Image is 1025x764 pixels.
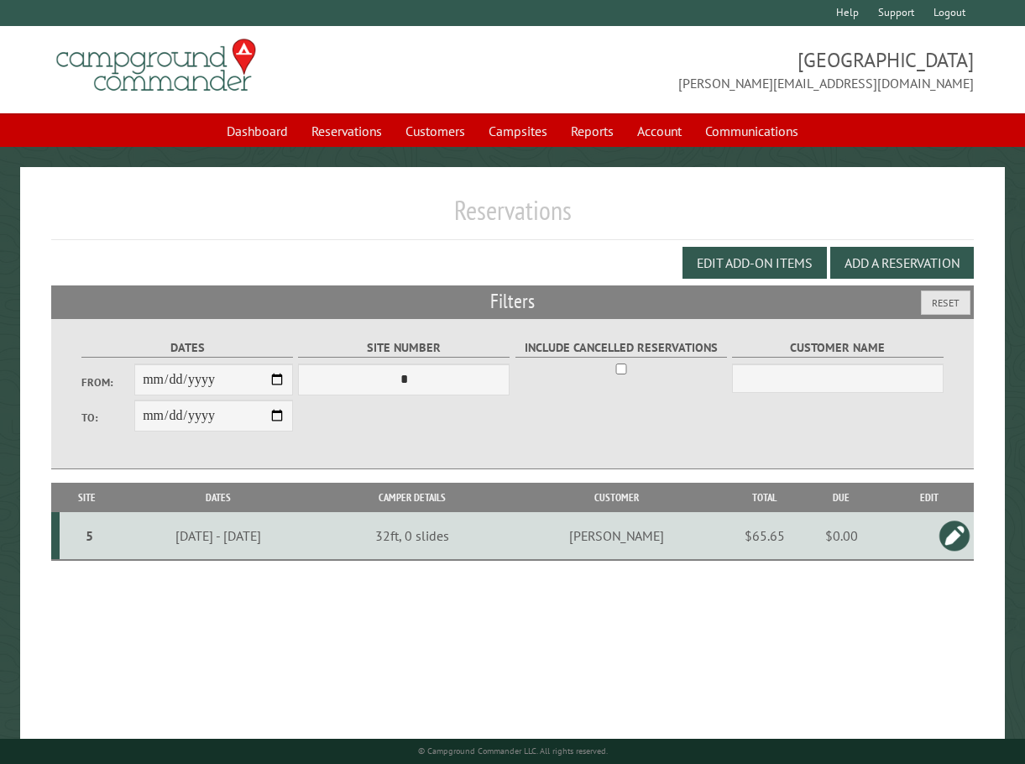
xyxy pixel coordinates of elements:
th: Total [731,483,798,512]
a: Account [627,115,692,147]
label: Customer Name [732,338,944,358]
img: Campground Commander [51,33,261,98]
td: $0.00 [798,512,885,560]
h1: Reservations [51,194,974,240]
th: Due [798,483,885,512]
div: [DATE] - [DATE] [118,527,320,544]
th: Edit [885,483,974,512]
button: Add a Reservation [830,247,974,279]
a: Reports [561,115,624,147]
label: Include Cancelled Reservations [515,338,727,358]
label: Site Number [298,338,510,358]
td: $65.65 [731,512,798,560]
a: Campsites [479,115,557,147]
th: Camper Details [322,483,502,512]
h2: Filters [51,285,974,317]
a: Communications [695,115,808,147]
a: Customers [395,115,475,147]
button: Reset [921,290,970,315]
label: Dates [81,338,293,358]
td: [PERSON_NAME] [503,512,731,560]
span: [GEOGRAPHIC_DATA] [PERSON_NAME][EMAIL_ADDRESS][DOMAIN_NAME] [513,46,974,93]
small: © Campground Commander LLC. All rights reserved. [418,746,608,756]
label: To: [81,410,134,426]
a: Reservations [301,115,392,147]
button: Edit Add-on Items [682,247,827,279]
label: From: [81,374,134,390]
a: Dashboard [217,115,298,147]
div: 5 [66,527,112,544]
th: Customer [503,483,731,512]
th: Site [60,483,114,512]
th: Dates [114,483,322,512]
td: 32ft, 0 slides [322,512,502,560]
